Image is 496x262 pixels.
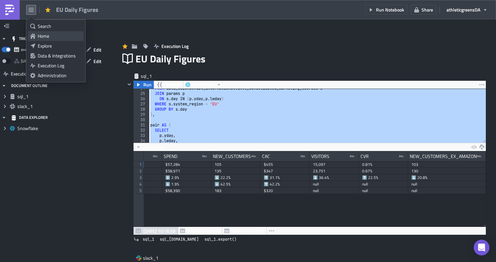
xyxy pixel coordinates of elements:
[165,174,208,181] div: ⬇️ 2.9%
[361,151,369,161] div: CVR
[215,181,257,187] div: ⬇️ 42.5%
[362,174,405,181] div: ⬆️ 22.5%
[134,122,149,128] div: 31
[93,46,101,53] span: Edit
[160,236,199,243] span: sql_[DOMAIN_NAME]
[443,5,491,15] button: athleticgreensDA
[313,168,356,174] div: 23,751
[134,107,149,112] div: 28
[134,91,149,96] div: 25
[5,5,15,15] img: PushMetrics
[143,81,152,89] span: Run
[83,45,105,55] button: Edit
[21,56,61,66] div: https://pushmetrics.io/api/v1/report/RelZ7bgoQW/webhook?token=112efbbdf22a4aa7a09f7bed78f551f6
[11,68,37,80] span: Execution Log
[213,151,251,161] div: NEW_CUSTOMERS
[11,112,48,123] div: DATA EXPLORER
[135,53,206,65] span: EU Daily Figures
[134,101,149,107] div: 27
[134,143,167,151] button: Limit 1000
[474,240,489,255] div: Open Intercom Messenger
[311,151,329,161] div: VISITORS
[422,6,433,13] span: Share
[83,56,105,66] button: Edit
[143,144,165,151] span: Limit 1000
[264,168,306,174] div: $347
[56,6,99,13] span: EU Daily Figures
[21,45,37,55] div: every day
[38,72,81,79] div: Administration
[202,236,238,243] a: sql_1.export()
[410,151,477,161] div: NEW_CUSTOMERS_EX_AMAZON
[134,96,149,101] div: 26
[17,94,103,99] span: sql_1
[454,227,484,235] div: 5 rows in 5.21s
[362,187,405,194] div: null
[362,168,405,174] div: 0.67%
[93,58,101,65] span: Edit
[215,187,257,194] div: 183
[143,255,169,261] span: slack_1
[164,151,177,161] div: SPEND
[134,112,149,117] div: 29
[165,187,208,194] div: $58,390
[134,133,149,138] div: 33
[362,181,405,187] div: null
[17,125,103,131] span: Snowflake
[143,236,154,243] span: sql_1
[446,6,480,13] span: athleticgreens DA
[232,228,264,234] span: [DATE] 13:30:09
[38,23,81,30] div: Search
[38,62,81,69] div: Execution Log
[215,174,257,181] div: ⬇️ 22.2%
[264,181,306,187] div: ⬆️ 42.2%
[376,6,404,13] span: Run Notebook
[154,81,183,89] button: Render
[11,33,36,45] div: TRIGGERS
[158,236,201,243] a: sql_[DOMAIN_NAME]
[134,128,149,133] div: 32
[313,174,356,181] div: ⬇️ 36.4%
[17,103,103,109] span: slack_1
[262,151,270,161] div: CAC
[411,5,436,15] button: Share
[134,81,154,89] button: Run
[165,168,208,174] div: $58,971
[38,33,81,39] div: Home
[264,187,306,194] div: $320
[165,161,208,168] div: $57,284
[204,236,237,243] span: sql_1.export()
[365,5,407,15] button: Run Notebook
[313,181,356,187] div: null
[125,80,133,88] button: Hide content
[264,161,306,168] div: $455
[38,43,81,49] div: Explore
[188,228,220,234] span: [DATE] 13:30:10
[134,117,149,122] div: 30
[143,228,176,234] span: [DATE] 10:16:58
[183,81,224,89] button: Snowflake
[215,161,257,168] div: 105
[264,174,306,181] div: ⬆️ 31.1%
[166,81,180,89] span: Render
[161,43,189,50] span: Execution Log
[411,161,483,168] div: 103
[313,187,356,194] div: null
[141,236,156,243] a: sql_1
[411,187,483,194] div: null
[411,168,483,174] div: 130
[134,227,178,235] button: [DATE] 10:16:58
[165,181,208,187] div: ⬇️ 1.9%
[151,41,192,51] button: Execution Log
[215,168,257,174] div: 135
[411,181,483,187] div: null
[134,138,149,143] div: 34
[362,161,405,168] div: 0.81%
[141,73,167,79] span: sql_1
[313,161,356,168] div: 15,097
[178,227,222,235] button: [DATE] 13:30:10
[222,227,267,235] button: [DATE] 13:30:09
[411,174,483,181] div: ⬇️ 20.8%
[11,80,48,92] div: DOCUMENT OUTLINE
[38,53,81,59] div: Data & Integrations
